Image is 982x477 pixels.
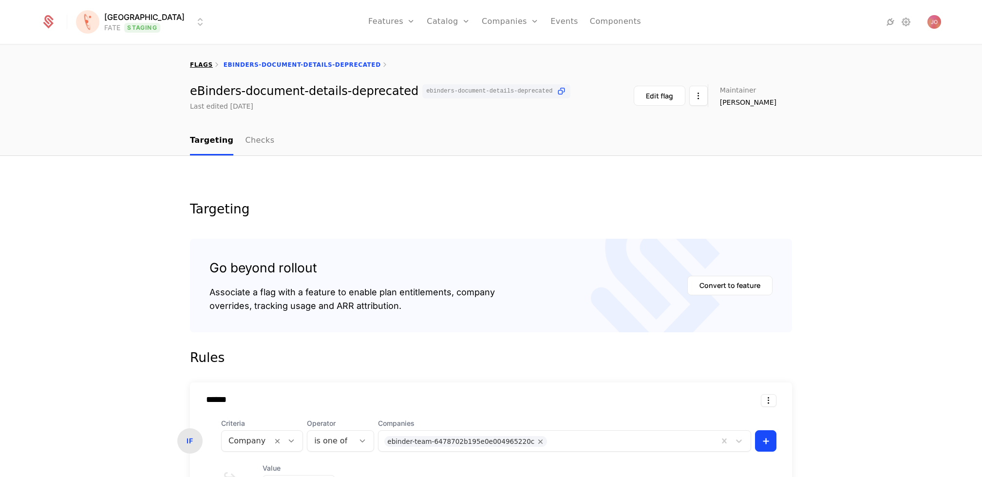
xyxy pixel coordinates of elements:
button: Select action [761,394,776,407]
div: Targeting [190,203,792,215]
span: Maintainer [720,87,756,94]
div: Edit flag [646,91,673,101]
a: Checks [245,127,274,155]
button: Select action [689,86,708,106]
div: Last edited [DATE] [190,101,253,111]
div: Rules [190,348,792,367]
button: Select environment [79,11,206,33]
div: ebinder-team-6478702b195e0e004965220c [387,436,534,447]
button: Edit flag [634,86,685,106]
div: Remove ebinder-team-6478702b195e0e004965220c [534,436,547,447]
span: ebinders-document-details-deprecated [426,88,552,94]
div: eBinders-document-details-deprecated [190,84,570,98]
a: Settings [900,16,912,28]
button: + [755,430,776,452]
div: IF [177,428,203,454]
nav: Main [190,127,792,155]
span: Value [263,463,335,473]
div: FATE [104,23,120,33]
span: Staging [124,23,160,33]
ul: Choose Sub Page [190,127,274,155]
div: Go beyond rollout [209,258,495,278]
span: [PERSON_NAME] [720,97,776,107]
span: Criteria [221,419,303,428]
a: Integrations [885,16,896,28]
div: Associate a flag with a feature to enable plan entitlements, company overrides, tracking usage an... [209,286,495,313]
span: Companies [378,419,751,428]
span: Operator [307,419,374,428]
button: Convert to feature [687,276,773,295]
button: Open user button [927,15,941,29]
img: Florence [76,10,99,34]
span: [GEOGRAPHIC_DATA] [104,11,185,23]
a: flags [190,61,213,68]
img: Jelena Obradovic [927,15,941,29]
a: Targeting [190,127,233,155]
